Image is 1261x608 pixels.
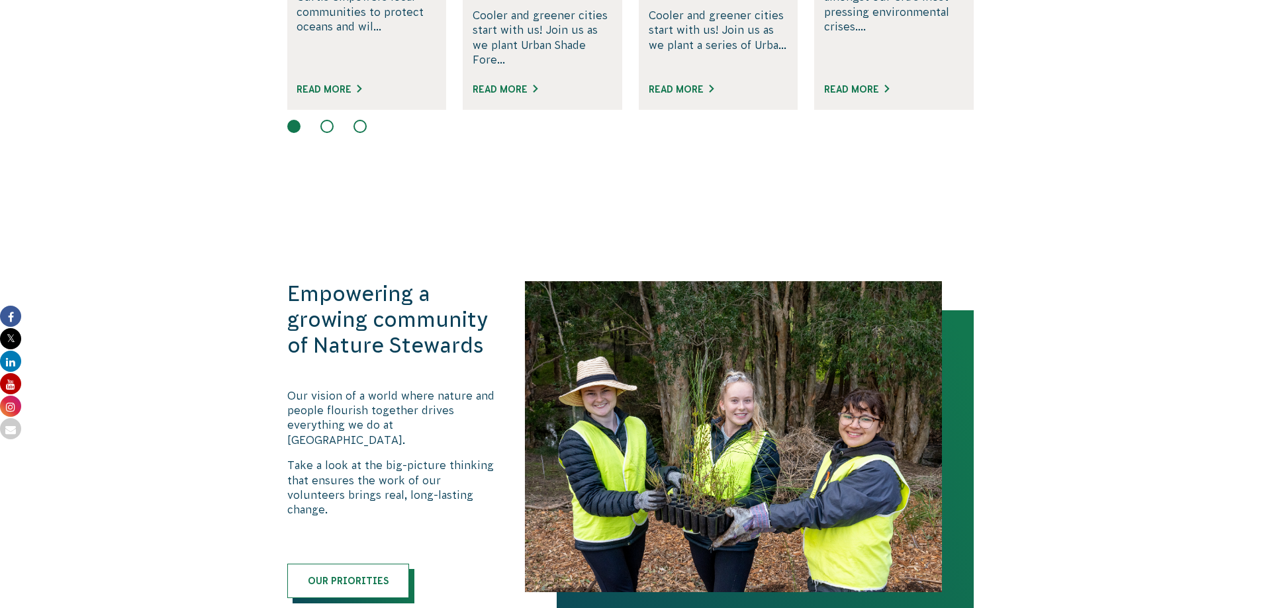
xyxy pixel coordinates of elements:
h3: Empowering a growing community of Nature Stewards [287,281,498,359]
a: Read More [297,84,361,95]
p: Cooler and greener cities start with us! Join us as we plant a series of Urba... [649,8,788,67]
p: Take a look at the big-picture thinking that ensures the work of our volunteers brings real, long... [287,458,498,517]
a: Read More [824,84,889,95]
a: Read More [649,84,714,95]
a: Our priorities [287,564,409,598]
p: Cooler and greener cities start with us! Join us as we plant Urban Shade Fore... [473,8,612,67]
a: Read More [473,84,537,95]
p: Our vision of a world where nature and people flourish together drives everything we do at [GEOGR... [287,388,498,448]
